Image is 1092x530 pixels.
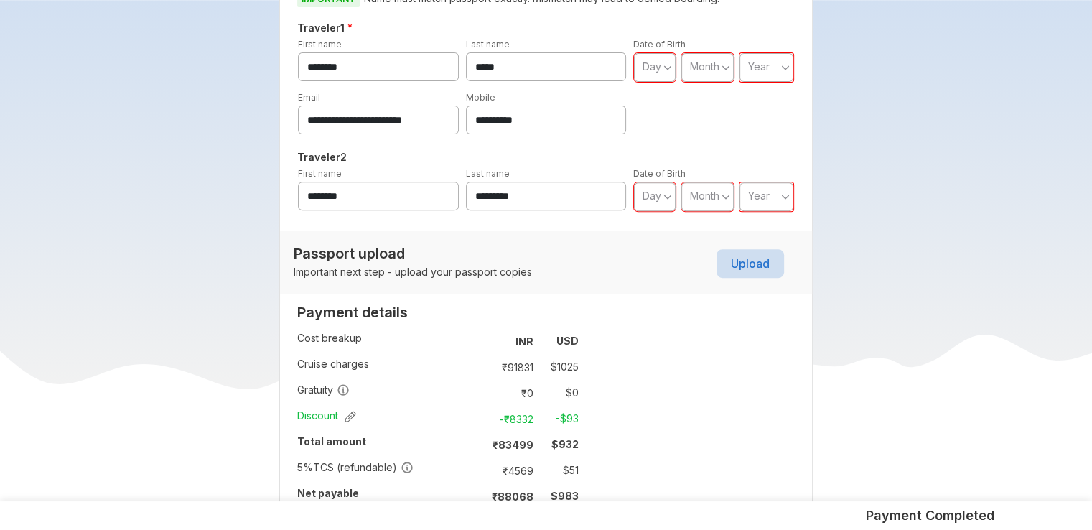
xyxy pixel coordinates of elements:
td: $ 51 [539,460,579,480]
strong: $ 932 [551,438,579,450]
p: Important next step - upload your passport copies [294,265,532,279]
strong: $ 983 [551,490,579,502]
span: Month [690,60,719,73]
td: $ 0 [539,383,579,403]
td: -₹ 8332 [479,409,539,429]
span: Year [748,190,770,202]
strong: ₹ 88068 [492,491,533,503]
svg: angle down [781,190,790,204]
label: First name [298,168,342,179]
td: : [473,354,480,380]
span: Year [748,60,770,73]
td: : [473,483,480,509]
h5: Traveler 2 [294,149,798,166]
td: : [473,380,480,406]
td: ₹ 0 [479,383,539,403]
td: : [473,457,480,483]
label: Email [298,92,320,103]
span: Month [690,190,719,202]
svg: angle down [722,190,730,204]
td: ₹ 4569 [479,460,539,480]
h2: Payment details [297,304,579,321]
label: Last name [466,168,510,179]
td: Cruise charges [297,354,472,380]
strong: ₹ 83499 [493,439,533,451]
button: Upload [717,249,784,278]
strong: USD [556,335,579,347]
strong: Total amount [297,435,366,447]
strong: INR [515,335,533,348]
div: 5 % [297,460,313,475]
h2: Passport upload [294,245,532,262]
span: Day [643,190,661,202]
label: Last name [466,39,510,50]
svg: angle down [663,60,672,75]
label: Date of Birth [633,168,686,179]
strong: Net payable [297,487,359,499]
label: Mobile [466,92,495,103]
svg: angle down [781,60,790,75]
label: Date of Birth [633,39,686,50]
td: ₹ 91831 [479,357,539,377]
span: Gratuity [297,383,350,397]
td: Cost breakup [297,328,472,354]
svg: angle down [722,60,730,75]
td: : [473,328,480,354]
td: -$ 93 [539,409,579,429]
span: Discount [297,409,356,423]
td: $ 1025 [539,357,579,377]
label: First name [298,39,342,50]
svg: angle down [663,190,672,204]
span: Day [643,60,661,73]
h5: Payment Completed [866,507,995,524]
span: TCS (refundable) [297,460,414,475]
td: : [473,406,480,432]
h5: Traveler 1 [294,19,798,37]
td: : [473,432,480,457]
